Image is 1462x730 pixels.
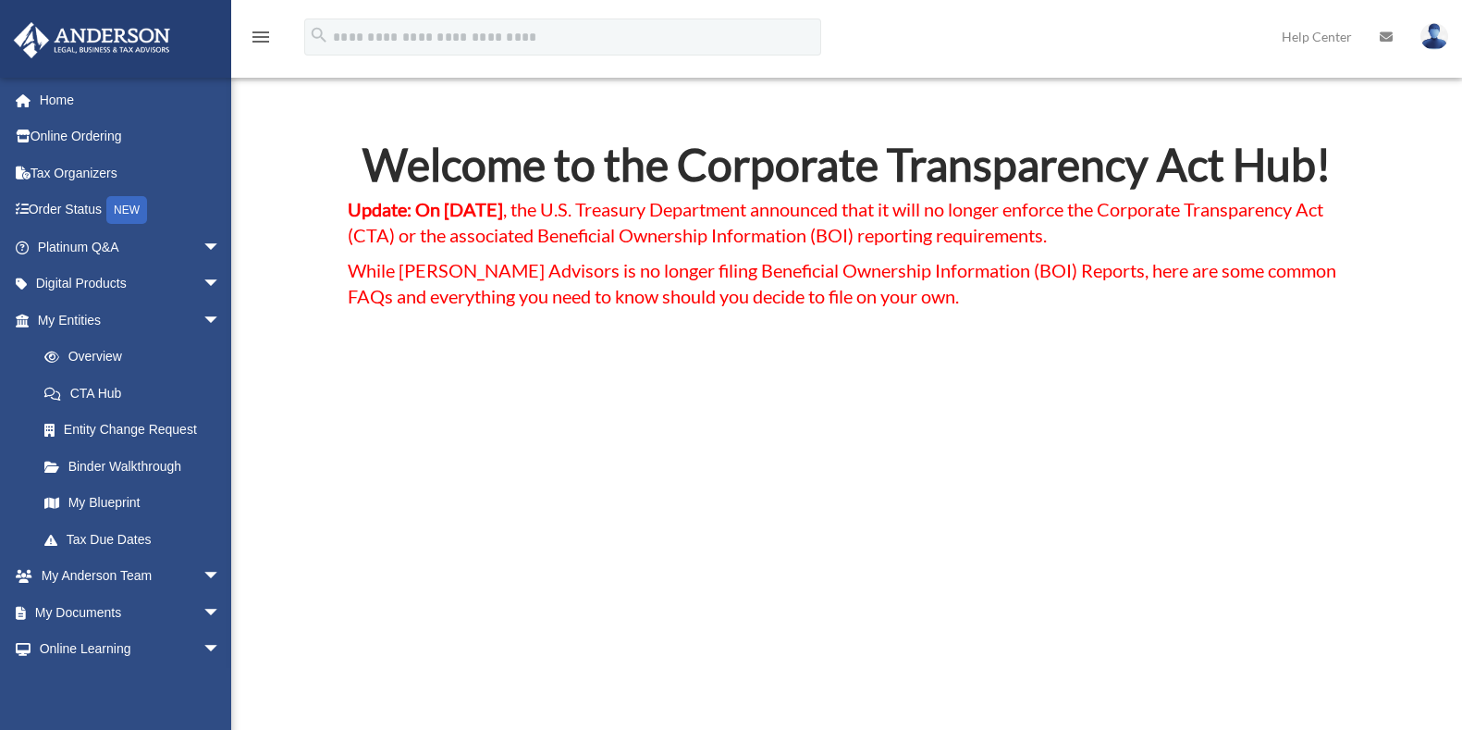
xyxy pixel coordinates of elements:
a: CTA Hub [26,375,240,412]
span: arrow_drop_down [203,302,240,340]
a: Entity Change Request [26,412,249,449]
span: arrow_drop_down [203,229,240,266]
a: Platinum Q&Aarrow_drop_down [13,229,249,266]
div: NEW [106,196,147,224]
a: Home [13,81,249,118]
a: Tax Due Dates [26,521,249,558]
img: Anderson Advisors Platinum Portal [8,22,176,58]
i: menu [250,26,272,48]
img: User Pic [1420,23,1448,50]
a: My Documentsarrow_drop_down [13,594,249,631]
a: Tax Organizers [13,155,249,192]
span: , the U.S. Treasury Department announced that it will no longer enforce the Corporate Transparenc... [348,198,1323,246]
span: While [PERSON_NAME] Advisors is no longer filing Beneficial Ownership Information (BOI) Reports, ... [348,259,1336,307]
a: Billingarrow_drop_down [13,667,249,704]
a: Order StatusNEW [13,192,249,229]
a: menu [250,32,272,48]
a: Online Learningarrow_drop_down [13,631,249,668]
a: My Anderson Teamarrow_drop_down [13,558,249,595]
h2: Welcome to the Corporate Transparency Act Hub! [348,142,1346,196]
a: Binder Walkthrough [26,448,249,485]
span: arrow_drop_down [203,667,240,705]
a: My Blueprint [26,485,249,522]
a: Online Ordering [13,118,249,155]
strong: Update: On [DATE] [348,198,503,220]
span: arrow_drop_down [203,266,240,303]
i: search [309,25,329,45]
span: arrow_drop_down [203,558,240,596]
a: Digital Productsarrow_drop_down [13,266,249,303]
span: arrow_drop_down [203,631,240,669]
a: Overview [26,339,249,376]
span: arrow_drop_down [203,594,240,632]
a: My Entitiesarrow_drop_down [13,302,249,339]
